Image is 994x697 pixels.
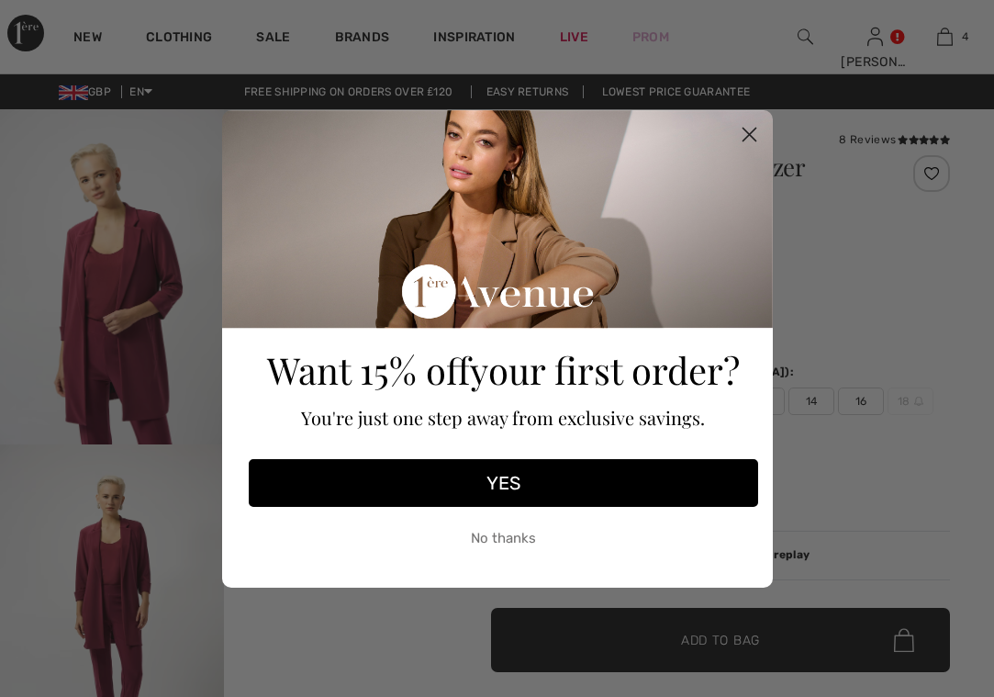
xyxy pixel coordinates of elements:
[249,516,758,562] button: No thanks
[733,118,765,151] button: Close dialog
[267,345,470,394] span: Want 15% off
[470,345,740,394] span: your first order?
[249,459,758,507] button: YES
[301,405,705,430] span: You're just one step away from exclusive savings.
